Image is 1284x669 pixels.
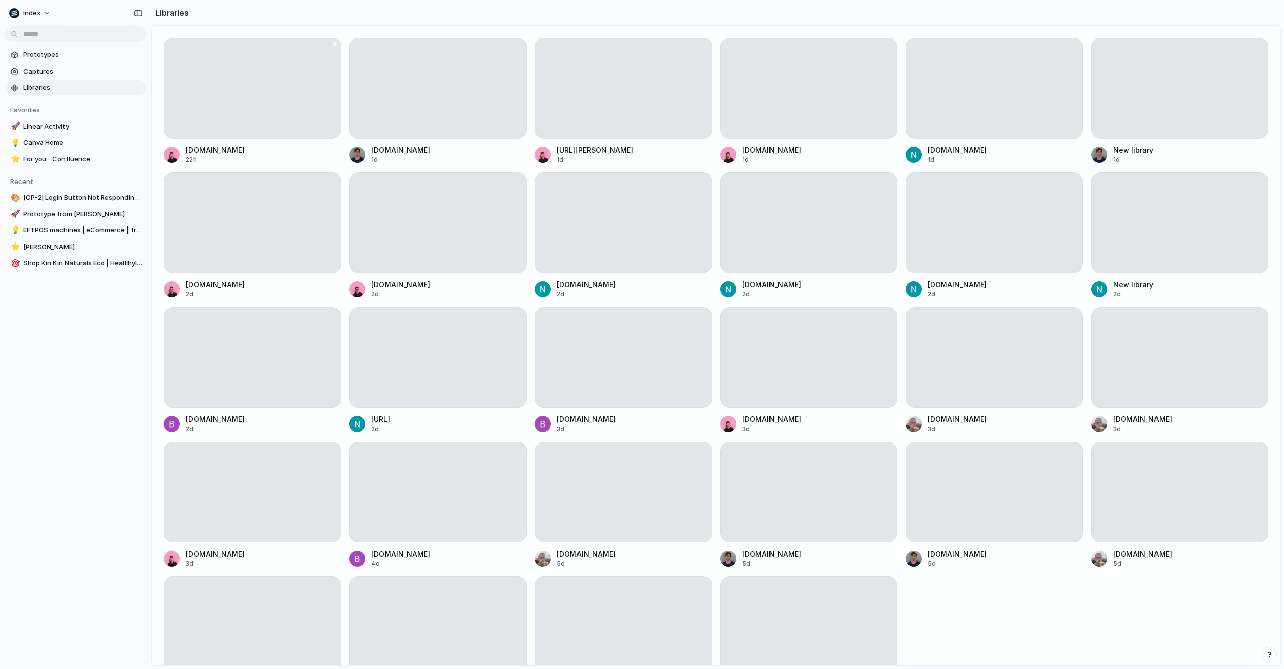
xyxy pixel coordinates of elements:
[742,145,801,155] div: [DOMAIN_NAME]
[11,192,18,204] div: 🎨
[5,256,146,271] a: 🎯Shop Kin Kin Naturals Eco | Healthylife
[9,258,19,268] button: 🎯
[11,120,18,132] div: 🚀
[151,7,189,19] h2: Libraries
[23,138,142,148] span: Canva Home
[742,559,801,568] div: 5d
[186,549,245,559] div: [DOMAIN_NAME]
[5,64,146,79] a: Captures
[10,177,33,186] span: Recent
[5,80,146,95] a: Libraries
[557,279,616,290] div: [DOMAIN_NAME]
[742,549,801,559] div: [DOMAIN_NAME]
[1113,290,1153,299] div: 2d
[5,135,146,150] a: 💡Canva Home
[5,207,146,222] a: 🚀Prototype from [PERSON_NAME]
[23,209,142,219] span: Prototype from [PERSON_NAME]
[23,8,40,18] span: Index
[9,121,19,132] button: 🚀
[9,242,19,252] button: ⭐
[557,155,633,164] div: 1d
[11,137,18,149] div: 💡
[23,225,142,235] span: EFTPOS machines | eCommerce | free quote | Tyro
[928,279,987,290] div: [DOMAIN_NAME]
[186,559,245,568] div: 3d
[1113,424,1172,434] div: 3d
[11,153,18,165] div: ⭐
[23,193,142,203] span: [CP-2] Login Button Not Responding on Homepage - Jira
[371,559,430,568] div: 4d
[371,145,430,155] div: [DOMAIN_NAME]
[557,414,616,424] div: [DOMAIN_NAME]
[23,121,142,132] span: Linear Activity
[928,414,987,424] div: [DOMAIN_NAME]
[1113,155,1153,164] div: 1d
[23,242,142,252] span: [PERSON_NAME]
[371,549,430,559] div: [DOMAIN_NAME]
[742,155,801,164] div: 1d
[1113,279,1153,290] div: New library
[11,241,18,253] div: ⭐
[1113,559,1172,568] div: 5d
[10,106,40,114] span: Favorites
[5,47,146,63] a: Prototypes
[9,138,19,148] button: 💡
[23,67,142,77] span: Captures
[5,152,146,167] a: ⭐For you - Confluence
[5,119,146,134] a: 🚀Linear Activity
[5,239,146,255] a: ⭐[PERSON_NAME]
[9,193,19,203] button: 🎨
[9,209,19,219] button: 🚀
[557,559,616,568] div: 5d
[5,190,146,205] a: 🎨[CP-2] Login Button Not Responding on Homepage - Jira
[186,414,245,424] div: [DOMAIN_NAME]
[371,279,430,290] div: [DOMAIN_NAME]
[23,83,142,93] span: Libraries
[5,5,56,21] button: Index
[11,258,18,269] div: 🎯
[742,290,801,299] div: 2d
[1113,145,1153,155] div: New library
[186,155,245,164] div: 22h
[23,258,142,268] span: Shop Kin Kin Naturals Eco | Healthylife
[9,225,19,235] button: 💡
[11,225,18,236] div: 💡
[371,290,430,299] div: 2d
[11,208,18,220] div: 🚀
[928,424,987,434] div: 3d
[742,414,801,424] div: [DOMAIN_NAME]
[742,279,801,290] div: [DOMAIN_NAME]
[742,424,801,434] div: 3d
[371,155,430,164] div: 1d
[928,155,987,164] div: 1d
[23,50,142,60] span: Prototypes
[928,559,987,568] div: 5d
[371,414,390,424] div: [URL]
[557,549,616,559] div: [DOMAIN_NAME]
[557,145,633,155] div: [URL][PERSON_NAME]
[557,290,616,299] div: 2d
[186,145,245,155] div: [DOMAIN_NAME]
[928,549,987,559] div: [DOMAIN_NAME]
[186,290,245,299] div: 2d
[186,279,245,290] div: [DOMAIN_NAME]
[5,223,146,238] a: 💡EFTPOS machines | eCommerce | free quote | Tyro
[928,145,987,155] div: [DOMAIN_NAME]
[9,154,19,164] button: ⭐
[1113,414,1172,424] div: [DOMAIN_NAME]
[1113,549,1172,559] div: [DOMAIN_NAME]
[928,290,987,299] div: 2d
[186,424,245,434] div: 2d
[557,424,616,434] div: 3d
[371,424,390,434] div: 2d
[23,154,142,164] span: For you - Confluence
